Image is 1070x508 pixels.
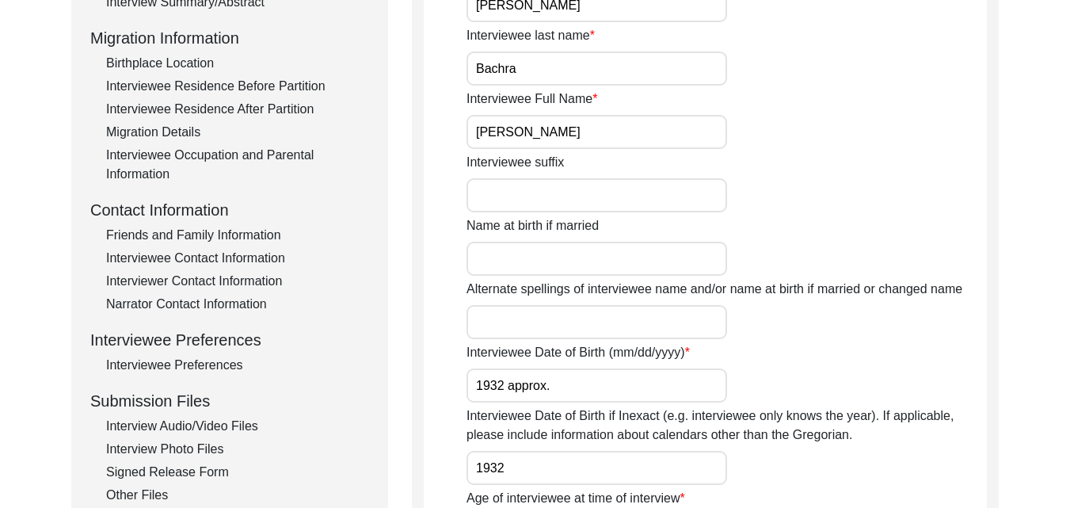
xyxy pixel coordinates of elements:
[466,90,597,109] label: Interviewee Full Name
[106,486,369,505] div: Other Files
[466,343,690,362] label: Interviewee Date of Birth (mm/dd/yyyy)
[106,226,369,245] div: Friends and Family Information
[106,356,369,375] div: Interviewee Preferences
[106,272,369,291] div: Interviewer Contact Information
[466,489,685,508] label: Age of interviewee at time of interview
[466,26,595,45] label: Interviewee last name
[106,77,369,96] div: Interviewee Residence Before Partition
[106,146,369,184] div: Interviewee Occupation and Parental Information
[466,407,987,445] label: Interviewee Date of Birth if Inexact (e.g. interviewee only knows the year). If applicable, pleas...
[90,328,369,352] div: Interviewee Preferences
[106,295,369,314] div: Narrator Contact Information
[466,216,599,235] label: Name at birth if married
[106,249,369,268] div: Interviewee Contact Information
[106,440,369,459] div: Interview Photo Files
[106,463,369,482] div: Signed Release Form
[106,417,369,436] div: Interview Audio/Video Files
[90,26,369,50] div: Migration Information
[106,123,369,142] div: Migration Details
[90,198,369,222] div: Contact Information
[90,389,369,413] div: Submission Files
[106,100,369,119] div: Interviewee Residence After Partition
[466,280,962,299] label: Alternate spellings of interviewee name and/or name at birth if married or changed name
[106,54,369,73] div: Birthplace Location
[466,153,564,172] label: Interviewee suffix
